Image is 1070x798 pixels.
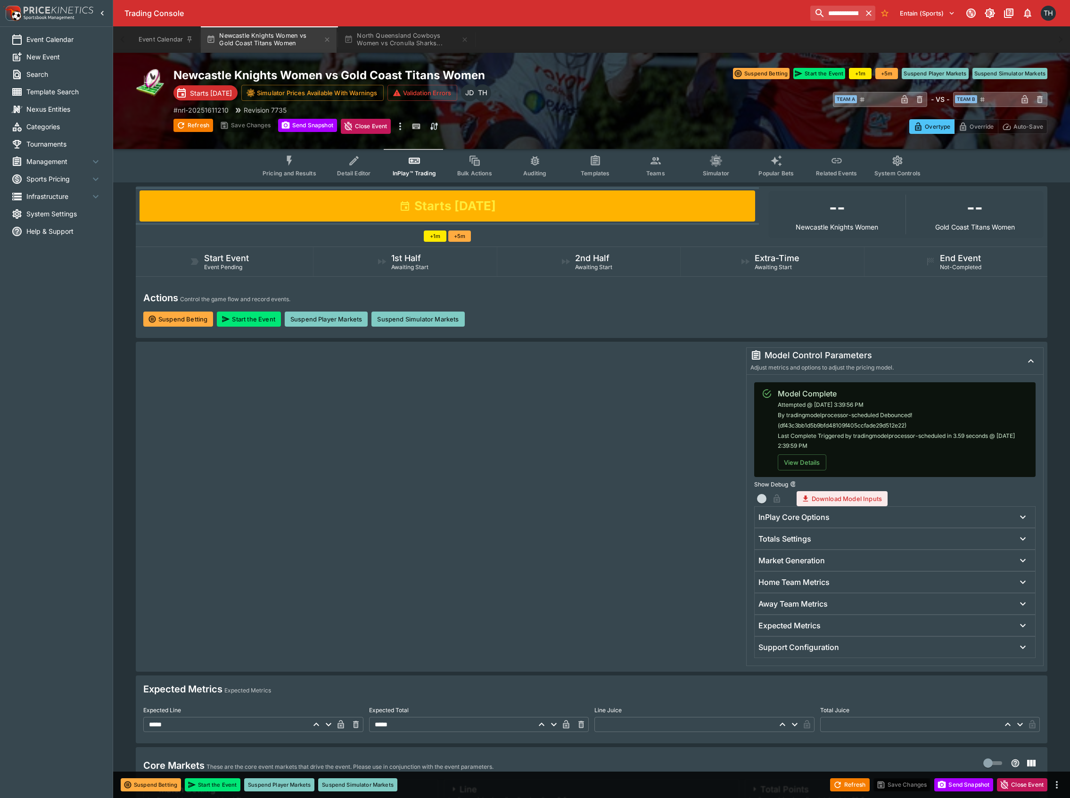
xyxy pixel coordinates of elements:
[173,105,229,115] p: Copy To Clipboard
[849,68,872,79] button: +1m
[26,139,101,149] span: Tournaments
[414,198,496,214] h1: Starts [DATE]
[646,170,665,177] span: Teams
[940,253,981,263] h5: End Event
[263,170,316,177] span: Pricing and Results
[457,170,492,177] span: Bulk Actions
[24,16,74,20] img: Sportsbook Management
[217,312,280,327] button: Start the Event
[523,170,546,177] span: Auditing
[391,263,428,271] span: Awaiting Start
[894,6,961,21] button: Select Tenant
[448,230,471,242] button: +5m
[474,84,491,101] div: Todd Henderson
[997,778,1047,791] button: Close Event
[185,778,240,791] button: Start the Event
[224,686,271,695] p: Expected Metrics
[998,119,1047,134] button: Auto-Save
[575,263,612,271] span: Awaiting Start
[143,683,222,695] h4: Expected Metrics
[391,253,421,263] h5: 1st Half
[981,5,998,22] button: Toggle light/dark mode
[877,6,892,21] button: No Bookmarks
[26,34,101,44] span: Event Calendar
[338,26,474,53] button: North Queensland Cowboys Women vs Cronulla Sharks...
[285,312,368,327] button: Suspend Player Markets
[955,95,977,103] span: Team B
[793,68,845,79] button: Start the Event
[26,174,90,184] span: Sports Pricing
[121,778,181,791] button: Suspend Betting
[371,312,464,327] button: Suspend Simulator Markets
[26,104,101,114] span: Nexus Entities
[594,703,815,717] label: Line Juice
[703,170,729,177] span: Simulator
[201,26,337,53] button: Newcastle Knights Women vs Gold Coast Titans Women
[244,105,287,115] p: Revision 7735
[1019,5,1036,22] button: Notifications
[124,8,807,18] div: Trading Console
[758,642,839,652] h6: Support Configuration
[1013,122,1043,132] p: Auto-Save
[26,87,101,97] span: Template Search
[1051,779,1062,790] button: more
[143,703,363,717] label: Expected Line
[835,95,857,103] span: Team A
[931,94,949,104] h6: - VS -
[758,170,794,177] span: Popular Bets
[173,119,213,132] button: Refresh
[26,191,90,201] span: Infrastructure
[395,119,406,134] button: more
[935,223,1015,230] p: Gold Coast Titans Women
[190,88,232,98] p: Starts [DATE]
[424,230,446,242] button: +1m
[750,364,894,371] span: Adjust metrics and options to adjust the pricing model.
[1038,3,1059,24] button: Todd Henderson
[829,195,845,220] h1: --
[143,312,213,327] button: Suspend Betting
[204,263,242,271] span: Event Pending
[255,149,928,182] div: Event type filters
[778,401,1015,450] span: Attempted @ [DATE] 3:39:56 PM By tradingmodelprocessor-scheduled Debounced! (df43c3bb1d5b9bfd4810...
[244,778,314,791] button: Suspend Player Markets
[173,68,610,82] h2: Copy To Clipboard
[26,69,101,79] span: Search
[963,5,979,22] button: Connected to PK
[970,122,994,132] p: Override
[755,253,799,263] h5: Extra-Time
[874,170,921,177] span: System Controls
[24,7,93,14] img: PriceKinetics
[393,170,436,177] span: InPlay™ Trading
[758,599,828,609] h6: Away Team Metrics
[758,534,811,544] h6: Totals Settings
[1000,5,1017,22] button: Documentation
[758,512,830,522] h6: InPlay Core Options
[820,703,1040,717] label: Total Juice
[581,170,609,177] span: Templates
[909,119,955,134] button: Overtype
[750,350,1015,361] div: Model Control Parameters
[143,292,178,304] h4: Actions
[318,778,397,791] button: Suspend Simulator Markets
[3,4,22,23] img: PriceKinetics Logo
[754,480,788,488] p: Show Debug
[143,759,205,772] h4: Core Markets
[575,253,609,263] h5: 2nd Half
[461,84,478,101] div: Josh Drayton
[934,778,993,791] button: Send Snapshot
[1041,6,1056,21] div: Todd Henderson
[758,556,825,566] h6: Market Generation
[778,454,826,470] button: View Details
[778,388,1028,399] div: Model Complete
[26,122,101,132] span: Categories
[206,762,494,772] p: These are the core event markets that drive the event. Please use in conjunction with the event p...
[830,778,870,791] button: Refresh
[954,119,998,134] button: Override
[758,577,830,587] h6: Home Team Metrics
[790,481,797,487] button: Show Debug
[909,119,1047,134] div: Start From
[278,119,337,132] button: Send Snapshot
[136,68,166,98] img: rugby_league.png
[26,156,90,166] span: Management
[369,703,589,717] label: Expected Total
